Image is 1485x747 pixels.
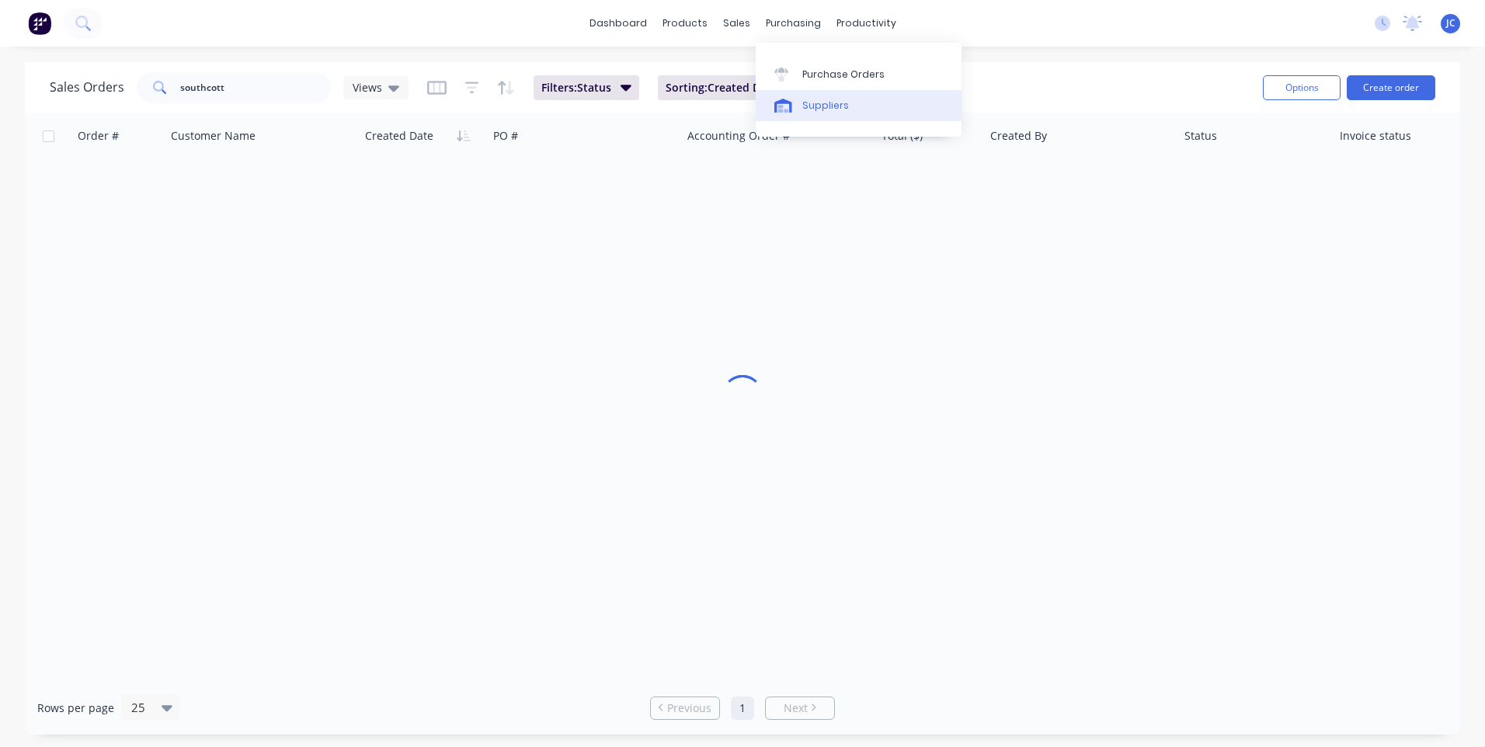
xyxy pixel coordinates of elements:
[644,697,841,720] ul: Pagination
[50,80,124,95] h1: Sales Orders
[829,12,904,35] div: productivity
[1446,16,1455,30] span: JC
[1184,128,1217,144] div: Status
[756,58,962,89] a: Purchase Orders
[756,90,962,121] a: Suppliers
[534,75,639,100] button: Filters:Status
[655,12,715,35] div: products
[802,68,885,82] div: Purchase Orders
[78,128,119,144] div: Order #
[37,700,114,716] span: Rows per page
[582,12,655,35] a: dashboard
[541,80,611,96] span: Filters: Status
[766,700,834,716] a: Next page
[715,12,758,35] div: sales
[667,700,711,716] span: Previous
[651,700,719,716] a: Previous page
[493,128,518,144] div: PO #
[666,80,777,96] span: Sorting: Created Date
[658,75,805,100] button: Sorting:Created Date
[758,12,829,35] div: purchasing
[784,700,808,716] span: Next
[731,697,754,720] a: Page 1 is your current page
[28,12,51,35] img: Factory
[1340,128,1411,144] div: Invoice status
[180,72,332,103] input: Search...
[365,128,433,144] div: Created Date
[1347,75,1435,100] button: Create order
[802,99,849,113] div: Suppliers
[353,79,382,96] span: Views
[990,128,1047,144] div: Created By
[687,128,790,144] div: Accounting Order #
[1263,75,1341,100] button: Options
[171,128,256,144] div: Customer Name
